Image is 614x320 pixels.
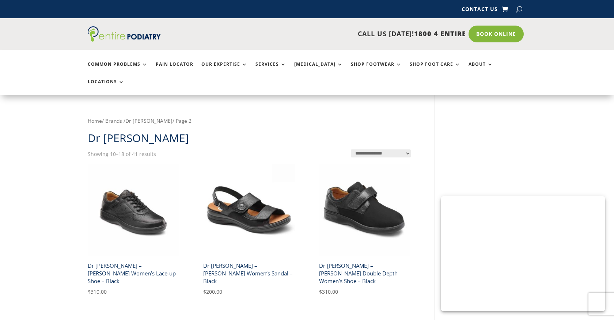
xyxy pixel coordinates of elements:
bdi: 310.00 [88,288,107,295]
a: Locations [88,79,124,95]
a: Pain Locator [156,62,193,77]
a: Our Expertise [201,62,247,77]
a: Book Online [469,26,524,42]
img: logo (1) [88,26,161,42]
span: 1800 4 ENTIRE [414,29,466,38]
h2: Dr [PERSON_NAME] – [PERSON_NAME] Double Depth Women’s Shoe – Black [319,259,410,287]
span: $ [203,288,206,295]
h1: Dr [PERSON_NAME] [88,130,411,149]
span: $ [88,288,91,295]
span: $ [319,288,322,295]
a: Common Problems [88,62,148,77]
p: CALL US [DATE]! [189,29,466,39]
bdi: 310.00 [319,288,338,295]
a: Home [88,117,102,124]
a: Dr [PERSON_NAME] [125,117,173,124]
a: Dr Comfort Patty Women's Walking Shoe BlackDr [PERSON_NAME] – [PERSON_NAME] Women’s Lace-up Shoe ... [88,164,179,296]
a: Services [255,62,286,77]
a: Dr Comfort Annie X Womens Double Depth Casual Shoe BlackDr [PERSON_NAME] – [PERSON_NAME] Double D... [319,164,410,296]
img: Dr Comfort Lana Medium Wide Women's Sandal Black [203,164,295,256]
a: Shop Footwear [351,62,402,77]
a: Contact Us [462,7,498,15]
a: About [469,62,493,77]
a: [MEDICAL_DATA] [294,62,343,77]
img: Dr Comfort Patty Women's Walking Shoe Black [88,164,179,256]
nav: Breadcrumb [88,116,411,126]
bdi: 200.00 [203,288,222,295]
select: Shop order [351,149,411,157]
a: Dr Comfort Lana Medium Wide Women's Sandal BlackDr [PERSON_NAME] – [PERSON_NAME] Women’s Sandal –... [203,164,295,296]
a: Shop Foot Care [410,62,460,77]
p: Showing 10–18 of 41 results [88,149,156,159]
img: Dr Comfort Annie X Womens Double Depth Casual Shoe Black [319,164,410,256]
h2: Dr [PERSON_NAME] – [PERSON_NAME] Women’s Lace-up Shoe – Black [88,259,179,287]
h2: Dr [PERSON_NAME] – [PERSON_NAME] Women’s Sandal – Black [203,259,295,287]
a: Entire Podiatry [88,36,161,43]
